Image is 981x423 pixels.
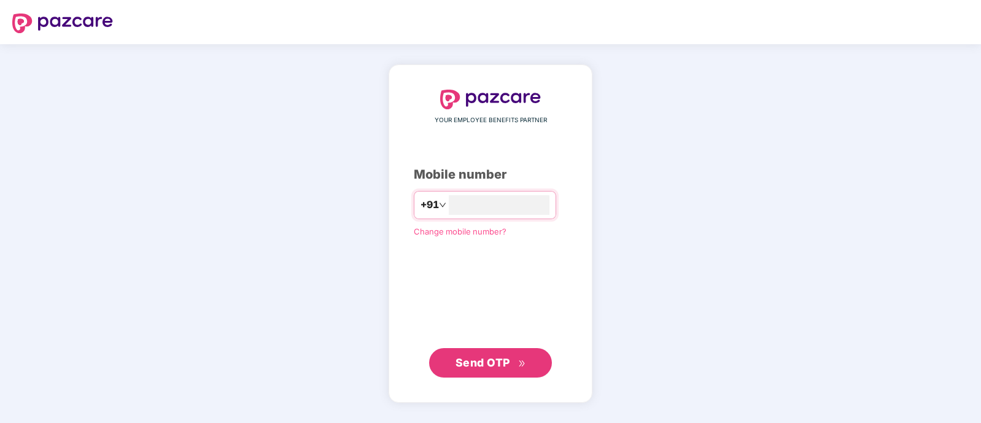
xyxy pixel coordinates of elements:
[440,90,541,109] img: logo
[518,360,526,368] span: double-right
[439,201,446,209] span: down
[435,115,547,125] span: YOUR EMPLOYEE BENEFITS PARTNER
[414,227,506,236] a: Change mobile number?
[456,356,510,369] span: Send OTP
[429,348,552,378] button: Send OTPdouble-right
[421,197,439,212] span: +91
[12,14,113,33] img: logo
[414,165,567,184] div: Mobile number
